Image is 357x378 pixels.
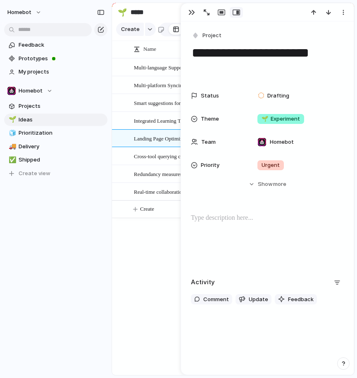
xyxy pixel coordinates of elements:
[19,116,105,124] span: Ideas
[201,138,216,146] span: Team
[134,62,186,72] span: Multi-language Support
[262,161,280,169] span: Urgent
[273,180,286,188] span: more
[4,127,107,139] a: 🧊Prioritization
[249,295,268,304] span: Update
[140,205,154,213] span: Create
[191,177,344,192] button: Showmore
[4,6,46,19] button: Homebot
[19,102,105,110] span: Projects
[116,23,144,36] button: Create
[134,116,190,125] span: Integrated Learning Tools
[258,180,273,188] span: Show
[267,92,289,100] span: Drafting
[143,45,156,53] span: Name
[134,151,202,161] span: Cross-tool querying capabilities
[9,142,14,151] div: 🚚
[202,31,221,40] span: Project
[9,155,14,165] div: ✅
[134,80,185,90] span: Multi-platform Syncing
[262,115,300,123] span: Experiment
[4,52,107,65] a: Prototypes
[201,92,219,100] span: Status
[7,8,31,17] span: Homebot
[116,6,129,19] button: 🌱
[270,138,294,146] span: Homebot
[7,116,16,124] button: 🌱
[134,133,193,143] span: Landing Page Optimization
[236,294,271,305] button: Update
[134,187,202,196] span: Real-time collaboration scoring
[201,161,219,169] span: Priority
[4,100,107,112] a: Projects
[191,278,215,287] h2: Activity
[19,68,105,76] span: My projects
[190,30,224,42] button: Project
[19,129,105,137] span: Prioritization
[4,39,107,51] a: Feedback
[121,25,140,33] span: Create
[9,128,14,138] div: 🧊
[7,156,16,164] button: ✅
[262,115,268,122] span: 🌱
[203,295,229,304] span: Comment
[19,156,105,164] span: Shipped
[275,294,317,305] button: Feedback
[191,294,232,305] button: Comment
[4,154,107,166] a: ✅Shipped
[201,115,219,123] span: Theme
[4,85,107,97] button: Homebot
[118,7,127,18] div: 🌱
[4,140,107,153] a: 🚚Delivery
[7,143,16,151] button: 🚚
[4,167,107,180] button: Create view
[19,55,105,63] span: Prototypes
[19,87,43,95] span: Homebot
[19,169,50,178] span: Create view
[288,295,314,304] span: Feedback
[19,143,105,151] span: Delivery
[7,129,16,137] button: 🧊
[19,41,105,49] span: Feedback
[4,114,107,126] a: 🌱Ideas
[9,115,14,124] div: 🌱
[4,66,107,78] a: My projects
